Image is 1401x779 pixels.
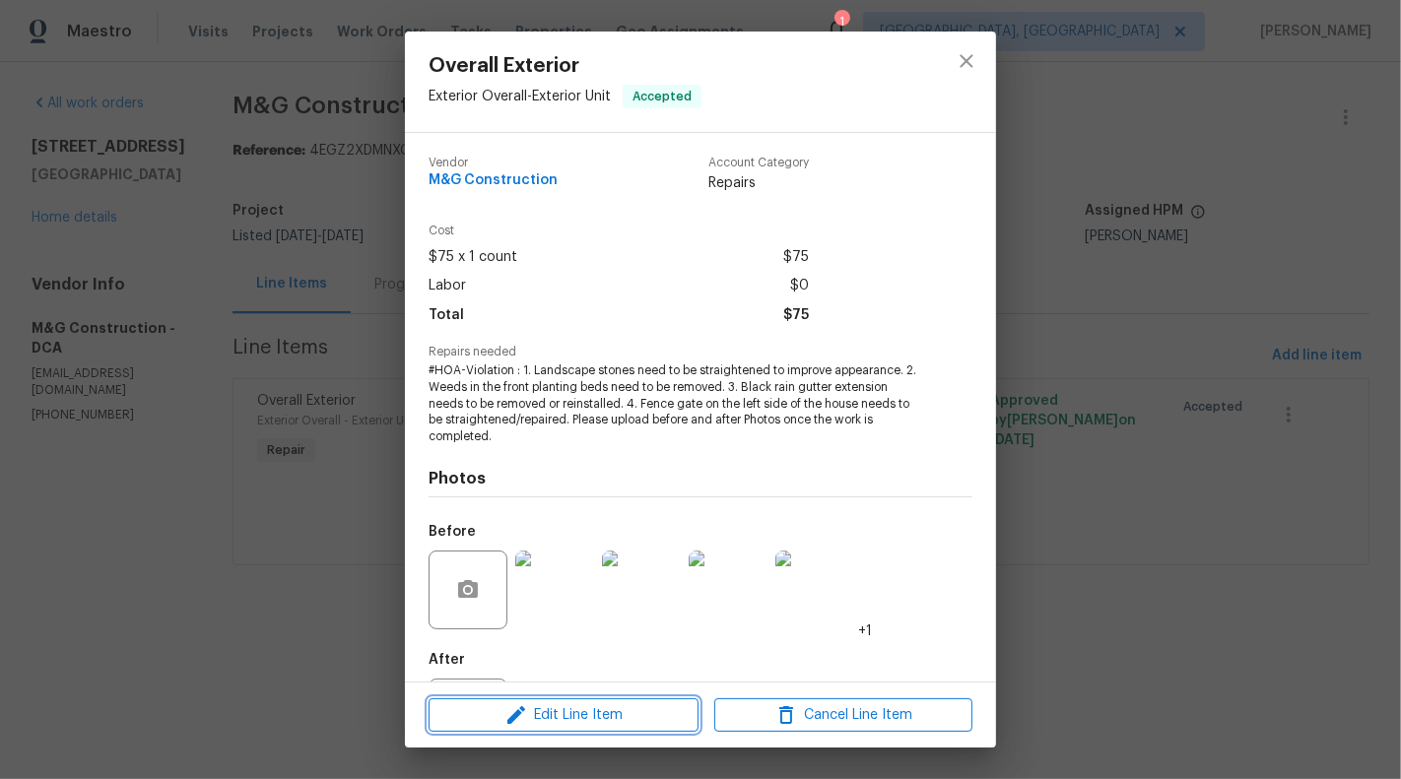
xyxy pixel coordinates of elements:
button: close [943,37,990,85]
span: Overall Exterior [429,55,701,77]
span: Accepted [625,87,700,106]
span: M&G Construction [429,173,558,188]
span: Repairs [708,173,809,193]
span: $75 [783,243,809,272]
span: Labor [429,272,466,300]
span: $0 [790,272,809,300]
button: Cancel Line Item [714,698,972,733]
span: Total [429,301,464,330]
div: 1 [834,12,848,32]
h5: After [429,653,465,667]
span: $75 [783,301,809,330]
span: Cancel Line Item [720,703,967,728]
h4: Photos [429,469,972,488]
span: $75 x 1 count [429,243,517,272]
h5: Before [429,525,476,539]
span: +1 [858,621,872,641]
span: Edit Line Item [434,703,693,728]
span: #HOA-Violation : 1. Landscape stones need to be straightened to improve appearance. 2. Weeds in t... [429,362,918,445]
span: Exterior Overall - Exterior Unit [429,90,611,103]
span: Repairs needed [429,346,972,358]
span: Account Category [708,157,809,169]
span: Vendor [429,157,558,169]
button: Edit Line Item [429,698,699,733]
span: Cost [429,225,809,237]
